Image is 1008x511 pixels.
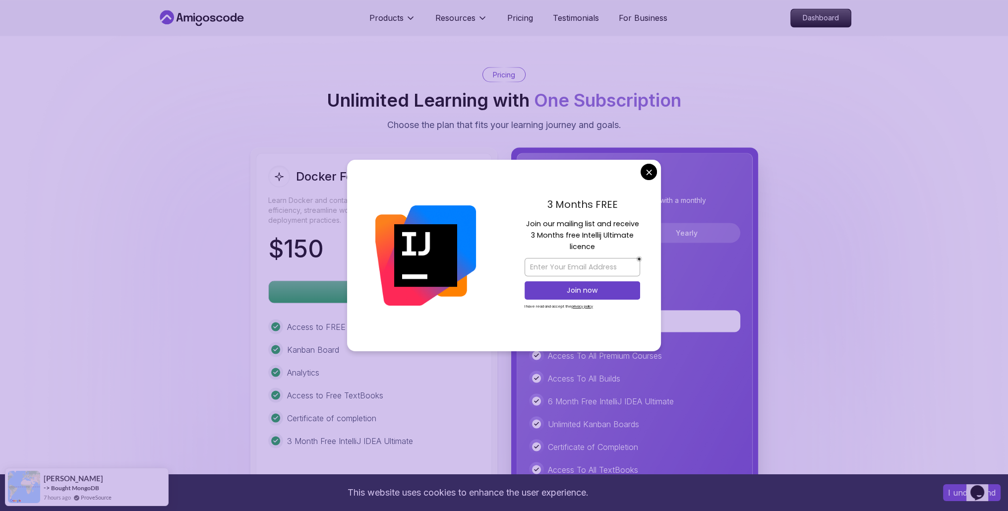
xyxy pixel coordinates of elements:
p: Access to FREE courses [287,320,377,332]
button: Yearly [636,225,738,241]
p: 6 Month Free IntelliJ IDEA Ultimate [548,395,674,407]
p: Analytics [287,366,319,378]
p: Resources [435,12,475,24]
p: Unlimited Kanban Boards [548,418,639,430]
button: Get Course [268,280,479,303]
p: Certificate of Completion [548,441,638,452]
p: Choose the plan that fits your learning journey and goals. [387,118,621,131]
p: Get Course [269,281,479,303]
img: provesource social proof notification image [8,471,40,503]
p: Certificate of completion [287,412,376,424]
a: For Business [619,12,667,24]
div: This website uses cookies to enhance the user experience. [7,482,928,504]
iframe: chat widget [966,471,998,501]
a: ProveSource [81,493,112,502]
span: One Subscription [534,89,681,111]
p: Access to Free TextBooks [287,389,383,401]
p: Access To All Builds [548,372,620,384]
button: Accept cookies [943,484,1001,501]
span: [PERSON_NAME] [44,474,103,483]
a: Bought MongoDB [51,484,99,492]
p: Dashboard [791,9,851,27]
p: $ 150 [268,237,324,260]
p: Access To All Premium Courses [548,349,662,361]
p: 3 Month Free IntelliJ IDEA Ultimate [287,435,413,447]
span: 7 hours ago [44,493,71,502]
p: Access To All TextBooks [548,463,638,475]
p: Products [369,12,404,24]
a: Testimonials [553,12,599,24]
p: Learn Docker and containerization to enhance DevOps efficiency, streamline workflows, and improve... [268,195,479,225]
span: -> [44,484,50,492]
p: Kanban Board [287,343,339,355]
a: Pricing [507,12,533,24]
p: Pricing [493,69,515,79]
h2: Docker For Professionals [296,168,437,184]
button: Products [369,12,415,32]
button: Resources [435,12,487,32]
h2: Unlimited Learning with [327,90,681,110]
a: Dashboard [790,8,851,27]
